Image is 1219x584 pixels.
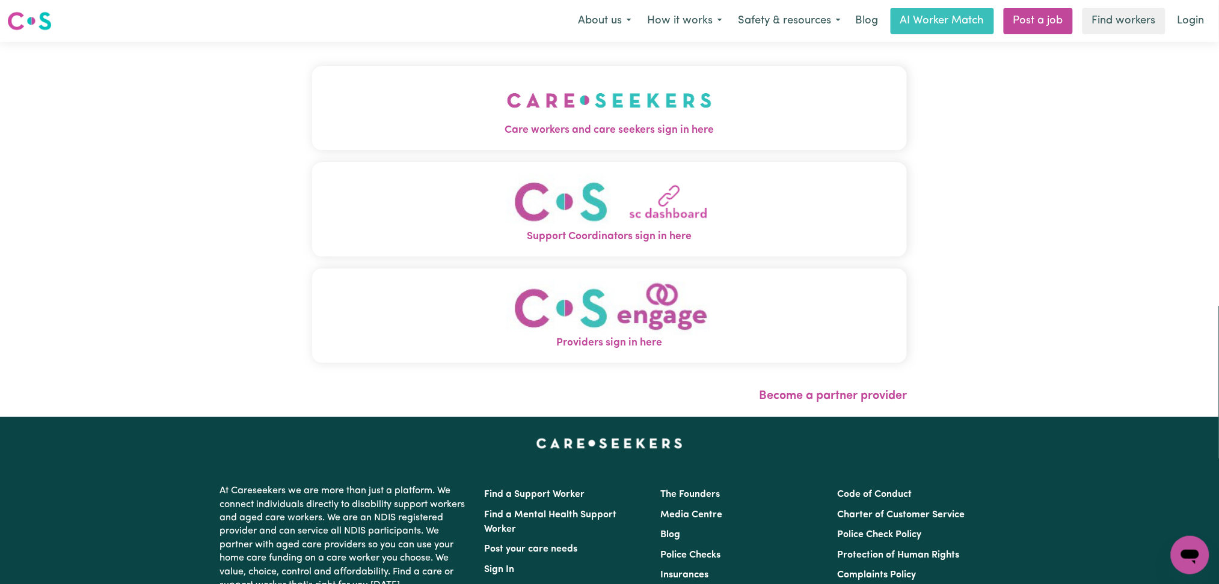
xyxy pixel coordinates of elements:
a: Police Checks [661,550,721,560]
button: Care workers and care seekers sign in here [312,66,907,150]
button: How it works [639,8,730,34]
a: Sign In [485,565,515,574]
a: Police Check Policy [837,530,921,540]
a: Complaints Policy [837,570,916,580]
a: Careseekers logo [7,7,52,35]
a: The Founders [661,490,720,499]
a: Post a job [1004,8,1073,34]
a: AI Worker Match [891,8,994,34]
a: Code of Conduct [837,490,912,499]
span: Providers sign in here [312,335,907,351]
a: Find workers [1082,8,1165,34]
a: Careseekers home page [536,439,683,448]
a: Find a Support Worker [485,490,585,499]
button: About us [570,8,639,34]
button: Safety & resources [730,8,849,34]
a: Media Centre [661,510,723,520]
a: Post your care needs [485,544,578,554]
a: Charter of Customer Service [837,510,965,520]
iframe: Button to launch messaging window [1171,536,1209,574]
button: Support Coordinators sign in here [312,162,907,257]
a: Blog [661,530,681,540]
button: Providers sign in here [312,269,907,363]
a: Become a partner provider [759,390,907,402]
span: Care workers and care seekers sign in here [312,123,907,138]
a: Protection of Human Rights [837,550,959,560]
img: Careseekers logo [7,10,52,32]
a: Blog [849,8,886,34]
a: Insurances [661,570,709,580]
a: Login [1170,8,1212,34]
a: Find a Mental Health Support Worker [485,510,617,534]
span: Support Coordinators sign in here [312,229,907,245]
